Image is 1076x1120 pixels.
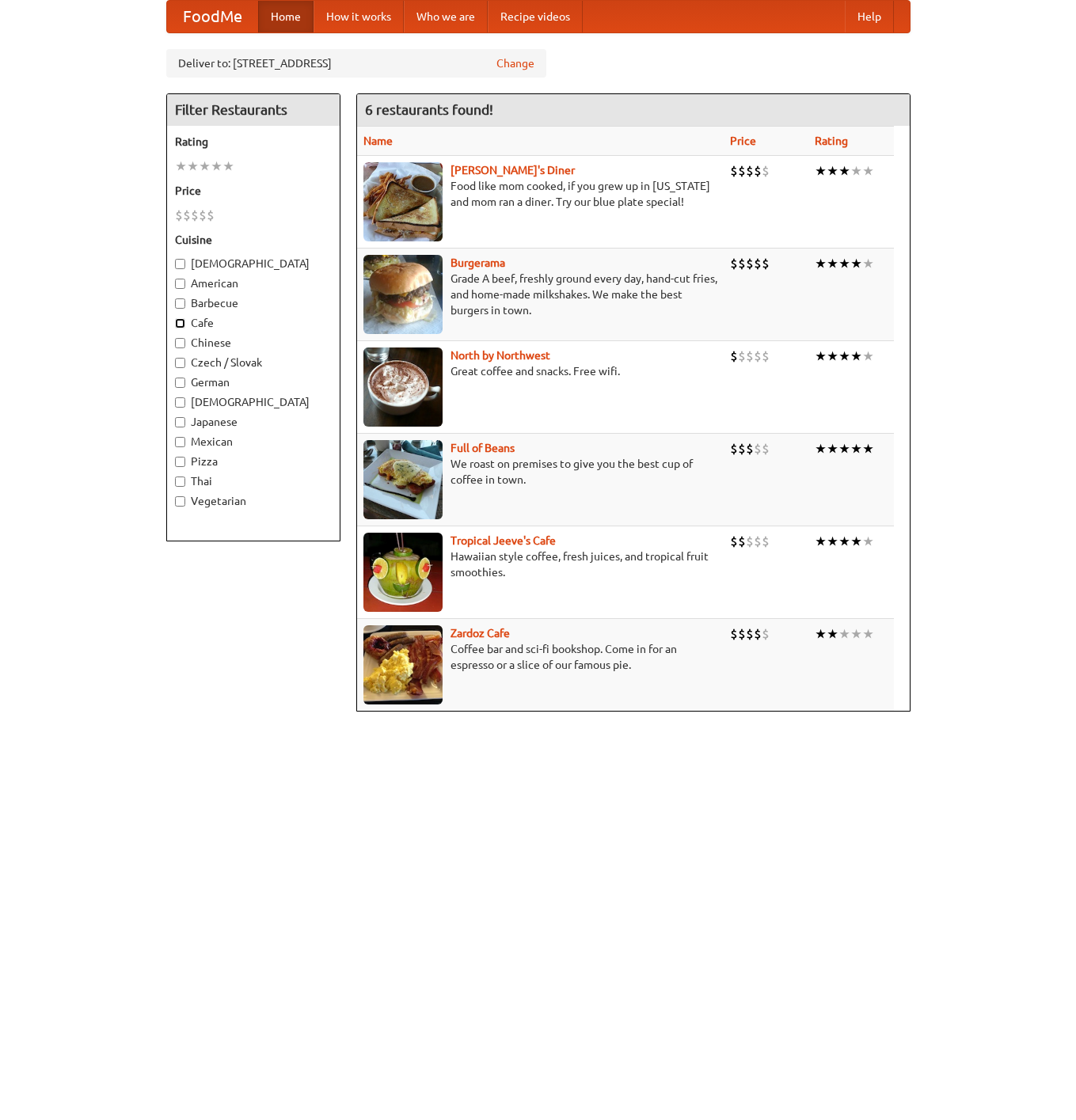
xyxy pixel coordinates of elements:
[363,271,717,318] p: Grade A beef, freshly ground every day, hand-cut fries, and home-made milkshakes. We make the bes...
[175,183,332,199] h5: Price
[175,394,332,410] label: [DEMOGRAPHIC_DATA]
[175,374,332,390] label: German
[175,295,332,311] label: Barbecue
[762,347,770,365] li: $
[207,207,215,224] li: $
[363,255,443,334] img: burgerama.jpg
[488,1,583,32] a: Recipe videos
[451,349,550,362] a: North by Northwest
[363,135,393,147] a: Name
[187,158,199,175] li: ★
[175,335,332,351] label: Chinese
[862,347,874,365] li: ★
[850,440,862,457] li: ★
[730,255,738,272] li: $
[827,625,838,643] li: ★
[862,533,874,550] li: ★
[451,442,515,454] a: Full of Beans
[363,549,717,580] p: Hawaiian style coffee, fresh juices, and tropical fruit smoothies.
[815,347,827,365] li: ★
[762,255,770,272] li: $
[827,440,838,457] li: ★
[451,534,556,547] a: Tropical Jeeve's Cafe
[451,256,505,269] b: Burgerama
[730,533,738,550] li: $
[730,347,738,365] li: $
[815,135,848,147] a: Rating
[363,641,717,673] p: Coffee bar and sci-fi bookshop. Come in for an espresso or a slice of our famous pie.
[730,625,738,643] li: $
[166,49,546,78] div: Deliver to: [STREET_ADDRESS]
[754,625,762,643] li: $
[762,625,770,643] li: $
[175,298,185,309] input: Barbecue
[827,255,838,272] li: ★
[363,456,717,488] p: We roast on premises to give you the best cup of coffee in town.
[845,1,894,32] a: Help
[738,162,746,180] li: $
[827,533,838,550] li: ★
[167,94,340,126] h4: Filter Restaurants
[175,158,187,175] li: ★
[496,55,534,71] a: Change
[862,162,874,180] li: ★
[175,279,185,289] input: American
[175,275,332,291] label: American
[175,434,332,450] label: Mexican
[862,625,874,643] li: ★
[815,255,827,272] li: ★
[838,162,850,180] li: ★
[404,1,488,32] a: Who we are
[199,158,211,175] li: ★
[850,255,862,272] li: ★
[222,158,234,175] li: ★
[363,440,443,519] img: beans.jpg
[827,347,838,365] li: ★
[815,440,827,457] li: ★
[862,440,874,457] li: ★
[730,440,738,457] li: $
[850,625,862,643] li: ★
[850,533,862,550] li: ★
[815,162,827,180] li: ★
[175,417,185,427] input: Japanese
[762,162,770,180] li: $
[175,476,185,487] input: Thai
[175,318,185,328] input: Cafe
[838,625,850,643] li: ★
[365,102,493,117] ng-pluralize: 6 restaurants found!
[167,1,258,32] a: FoodMe
[175,315,332,331] label: Cafe
[746,255,754,272] li: $
[730,162,738,180] li: $
[363,178,717,210] p: Food like mom cooked, if you grew up in [US_STATE] and mom ran a diner. Try our blue plate special!
[815,533,827,550] li: ★
[730,135,756,147] a: Price
[754,440,762,457] li: $
[746,625,754,643] li: $
[838,255,850,272] li: ★
[175,437,185,447] input: Mexican
[199,207,207,224] li: $
[175,134,332,150] h5: Rating
[738,533,746,550] li: $
[191,207,199,224] li: $
[175,457,185,467] input: Pizza
[754,255,762,272] li: $
[451,164,575,177] a: [PERSON_NAME]'s Diner
[175,473,332,489] label: Thai
[850,162,862,180] li: ★
[738,440,746,457] li: $
[363,533,443,612] img: jeeves.jpg
[175,378,185,388] input: German
[738,347,746,365] li: $
[175,454,332,469] label: Pizza
[175,355,332,370] label: Czech / Slovak
[314,1,404,32] a: How it works
[762,440,770,457] li: $
[738,255,746,272] li: $
[451,627,510,640] a: Zardoz Cafe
